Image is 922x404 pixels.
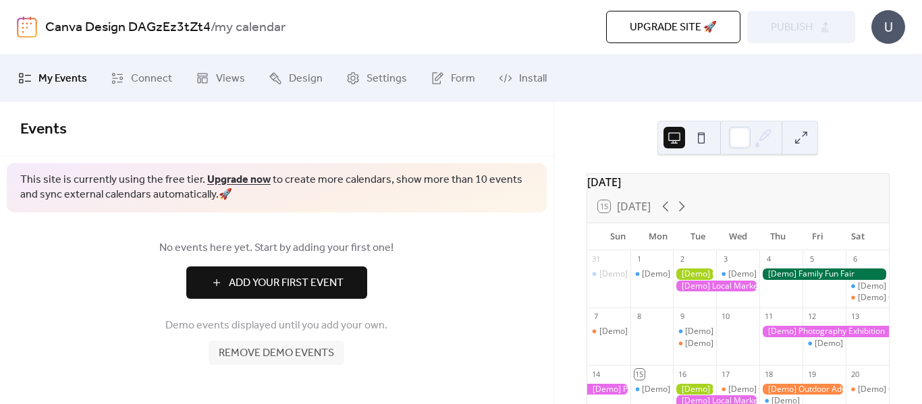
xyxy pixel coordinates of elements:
[17,16,37,38] img: logo
[718,223,758,250] div: Wed
[678,223,717,250] div: Tue
[677,369,687,379] div: 16
[634,369,645,379] div: 15
[630,268,674,280] div: [Demo] Fitness Bootcamp
[229,275,344,291] span: Add Your First Event
[846,384,889,395] div: [Demo] Open Mic Night
[638,223,678,250] div: Mon
[634,254,645,264] div: 1
[642,384,744,395] div: [Demo] Morning Yoga Bliss
[759,268,889,280] div: [Demo] Family Fun Fair
[728,384,844,395] div: [Demo] Culinary Cooking Class
[850,312,860,322] div: 13
[677,312,687,322] div: 9
[634,312,645,322] div: 8
[763,369,774,379] div: 18
[673,338,716,349] div: [Demo] Seniors' Social Tea
[38,71,87,87] span: My Events
[186,266,367,299] button: Add Your First Event
[216,71,245,87] span: Views
[846,292,889,304] div: [Demo] Open Mic Night
[289,71,323,87] span: Design
[215,15,286,40] b: my calendar
[209,341,344,365] button: Remove demo events
[630,384,674,395] div: [Demo] Morning Yoga Bliss
[758,223,798,250] div: Thu
[803,338,846,349] div: [Demo] Morning Yoga Bliss
[871,10,905,44] div: U
[807,312,817,322] div: 12
[716,268,759,280] div: [Demo] Morning Yoga Bliss
[642,268,739,280] div: [Demo] Fitness Bootcamp
[763,254,774,264] div: 4
[20,115,67,144] span: Events
[599,268,702,280] div: [Demo] Morning Yoga Bliss
[630,20,717,36] span: Upgrade site 🚀
[720,254,730,264] div: 3
[519,71,547,87] span: Install
[807,254,817,264] div: 5
[259,60,333,96] a: Design
[759,326,889,337] div: [Demo] Photography Exhibition
[8,60,97,96] a: My Events
[716,384,759,395] div: [Demo] Culinary Cooking Class
[587,384,630,395] div: [Demo] Photography Exhibition
[759,384,846,395] div: [Demo] Outdoor Adventure Day
[591,369,601,379] div: 14
[131,71,172,87] span: Connect
[685,338,786,349] div: [Demo] Seniors' Social Tea
[850,254,860,264] div: 6
[720,312,730,322] div: 10
[451,71,475,87] span: Form
[673,384,716,395] div: [Demo] Gardening Workshop
[846,281,889,292] div: [Demo] Morning Yoga Bliss
[165,318,387,334] span: Demo events displayed until you add your own.
[677,254,687,264] div: 2
[763,312,774,322] div: 11
[587,268,630,280] div: [Demo] Morning Yoga Bliss
[587,326,630,337] div: [Demo] Book Club Gathering
[101,60,182,96] a: Connect
[720,369,730,379] div: 17
[606,11,740,43] button: Upgrade site 🚀
[421,60,485,96] a: Form
[598,223,638,250] div: Sun
[219,345,334,362] span: Remove demo events
[673,268,716,280] div: [Demo] Gardening Workshop
[599,326,707,337] div: [Demo] Book Club Gathering
[20,240,533,256] span: No events here yet. Start by adding your first one!
[673,281,759,292] div: [Demo] Local Market
[45,15,211,40] a: Canva Design DAGzEz3tZt4
[728,268,831,280] div: [Demo] Morning Yoga Bliss
[207,169,271,190] a: Upgrade now
[20,173,533,203] span: This site is currently using the free tier. to create more calendars, show more than 10 events an...
[489,60,557,96] a: Install
[815,338,917,349] div: [Demo] Morning Yoga Bliss
[850,369,860,379] div: 20
[336,60,417,96] a: Settings
[798,223,838,250] div: Fri
[685,326,788,337] div: [Demo] Morning Yoga Bliss
[367,71,407,87] span: Settings
[673,326,716,337] div: [Demo] Morning Yoga Bliss
[20,266,533,299] a: Add Your First Event
[591,254,601,264] div: 31
[211,15,215,40] b: /
[838,223,878,250] div: Sat
[587,174,889,190] div: [DATE]
[186,60,255,96] a: Views
[807,369,817,379] div: 19
[591,312,601,322] div: 7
